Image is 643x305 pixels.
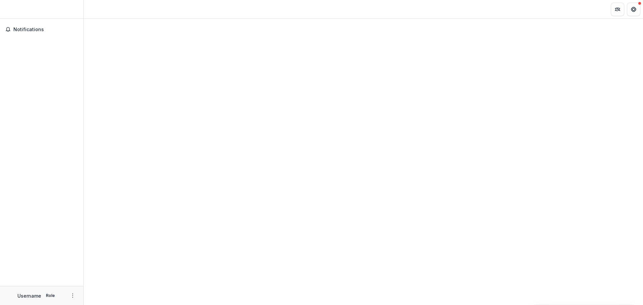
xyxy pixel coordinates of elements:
[17,292,41,299] p: Username
[611,3,624,16] button: Partners
[13,27,78,32] span: Notifications
[44,293,57,299] p: Role
[3,24,81,35] button: Notifications
[69,292,77,300] button: More
[627,3,640,16] button: Get Help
